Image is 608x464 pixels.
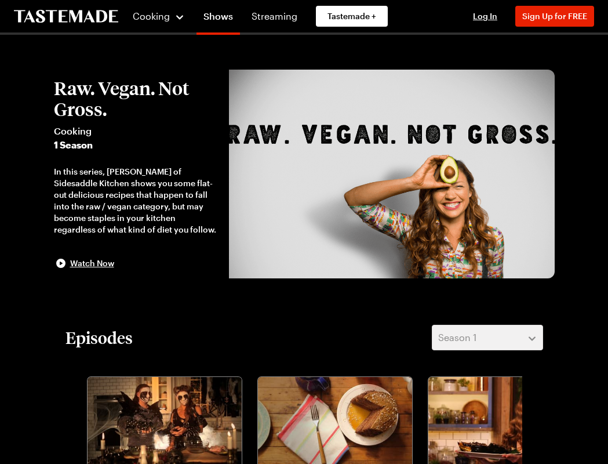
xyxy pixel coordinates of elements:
[327,10,376,22] span: Tastemade +
[473,11,497,21] span: Log In
[88,377,242,464] img: The Holiday Specials
[70,258,114,269] span: Watch Now
[54,78,217,270] button: Raw. Vegan. Not Gross.Cooking1 SeasonIn this series, [PERSON_NAME] of Sidesaddle Kitchen shows yo...
[522,11,587,21] span: Sign Up for FREE
[54,124,217,138] span: Cooking
[432,325,543,350] button: Season 1
[196,2,240,35] a: Shows
[428,377,582,464] img: Where My Germs At?
[258,377,412,464] img: Sweet Vegan Treats
[54,138,217,152] span: 1 Season
[462,10,508,22] button: Log In
[54,166,217,235] div: In this series, [PERSON_NAME] of Sidesaddle Kitchen shows you some flat-out delicious recipes tha...
[54,78,217,119] h2: Raw. Vegan. Not Gross.
[133,10,170,21] span: Cooking
[65,327,133,348] h2: Episodes
[229,70,555,278] img: Raw. Vegan. Not Gross.
[438,331,476,345] span: Season 1
[132,2,185,30] button: Cooking
[515,6,594,27] button: Sign Up for FREE
[14,10,118,23] a: To Tastemade Home Page
[316,6,388,27] a: Tastemade +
